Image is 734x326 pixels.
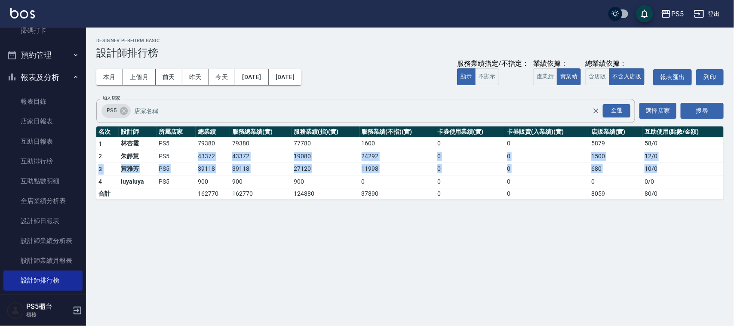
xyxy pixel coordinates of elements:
[3,191,83,211] a: 全店業績分析表
[681,103,724,119] button: 搜尋
[3,291,83,311] a: 每日收支明細
[557,68,581,85] button: 實業績
[98,178,102,185] span: 4
[691,6,724,22] button: 登出
[359,126,435,138] th: 服務業績(不指)(實)
[102,95,120,101] label: 加入店家
[603,104,630,117] div: 全選
[196,150,230,163] td: 43372
[585,68,609,85] button: 含店販
[435,150,505,163] td: 0
[182,69,209,85] button: 昨天
[435,126,505,138] th: 卡券使用業績(實)
[609,68,645,85] button: 不含入店販
[3,271,83,290] a: 設計師排行榜
[196,175,230,188] td: 900
[475,68,499,85] button: 不顯示
[533,68,557,85] button: 虛業績
[196,163,230,175] td: 39118
[101,106,122,115] span: PS5
[230,188,292,199] td: 162770
[636,5,653,22] button: save
[98,153,102,160] span: 2
[642,163,724,175] td: 10 / 0
[505,188,590,199] td: 0
[3,251,83,271] a: 設計師業績月報表
[96,38,724,43] h2: Designer Perform Basic
[639,103,676,119] button: 選擇店家
[196,188,230,199] td: 162770
[292,137,359,150] td: 77780
[96,188,119,199] td: 合計
[119,150,157,163] td: 朱靜慧
[359,150,435,163] td: 24292
[196,137,230,150] td: 79380
[505,163,590,175] td: 0
[653,69,692,85] button: 報表匯出
[359,175,435,188] td: 0
[3,151,83,171] a: 互助排行榜
[292,188,359,199] td: 124880
[3,92,83,111] a: 報表目錄
[3,211,83,231] a: 設計師日報表
[589,126,642,138] th: 店販業績(實)
[359,163,435,175] td: 11998
[3,21,83,40] a: 掃碼打卡
[590,105,602,117] button: Clear
[3,132,83,151] a: 互助日報表
[435,175,505,188] td: 0
[589,163,642,175] td: 680
[3,231,83,251] a: 設計師業績分析表
[589,150,642,163] td: 1500
[157,163,196,175] td: PS5
[505,175,590,188] td: 0
[359,188,435,199] td: 37890
[157,150,196,163] td: PS5
[601,102,632,119] button: Open
[642,150,724,163] td: 12 / 0
[96,126,724,200] table: a dense table
[435,137,505,150] td: 0
[505,137,590,150] td: 0
[3,44,83,66] button: 預約管理
[96,47,724,59] h3: 設計師排行榜
[657,5,687,23] button: PS5
[269,69,301,85] button: [DATE]
[230,150,292,163] td: 43372
[292,126,359,138] th: 服務業績(指)(實)
[119,163,157,175] td: 黃雅芳
[671,9,684,19] div: PS5
[589,188,642,199] td: 8059
[457,59,529,68] div: 服務業績指定/不指定：
[119,126,157,138] th: 設計師
[3,111,83,131] a: 店家日報表
[96,69,123,85] button: 本月
[230,137,292,150] td: 79380
[119,137,157,150] td: 林杏霞
[157,175,196,188] td: PS5
[230,163,292,175] td: 39118
[26,302,70,311] h5: PS5櫃台
[132,103,608,118] input: 店家名稱
[123,69,156,85] button: 上個月
[642,126,724,138] th: 互助使用(點數/金額)
[696,69,724,85] button: 列印
[101,104,131,118] div: PS5
[589,137,642,150] td: 5879
[209,69,236,85] button: 今天
[98,140,102,147] span: 1
[26,311,70,319] p: 櫃檯
[505,126,590,138] th: 卡券販賣(入業績)(實)
[196,126,230,138] th: 總業績
[292,150,359,163] td: 19080
[157,137,196,150] td: PS5
[96,126,119,138] th: 名次
[585,59,649,68] div: 總業績依據：
[642,137,724,150] td: 58 / 0
[642,175,724,188] td: 0 / 0
[157,126,196,138] th: 所屬店家
[119,175,157,188] td: luyaluya
[292,175,359,188] td: 900
[457,68,476,85] button: 顯示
